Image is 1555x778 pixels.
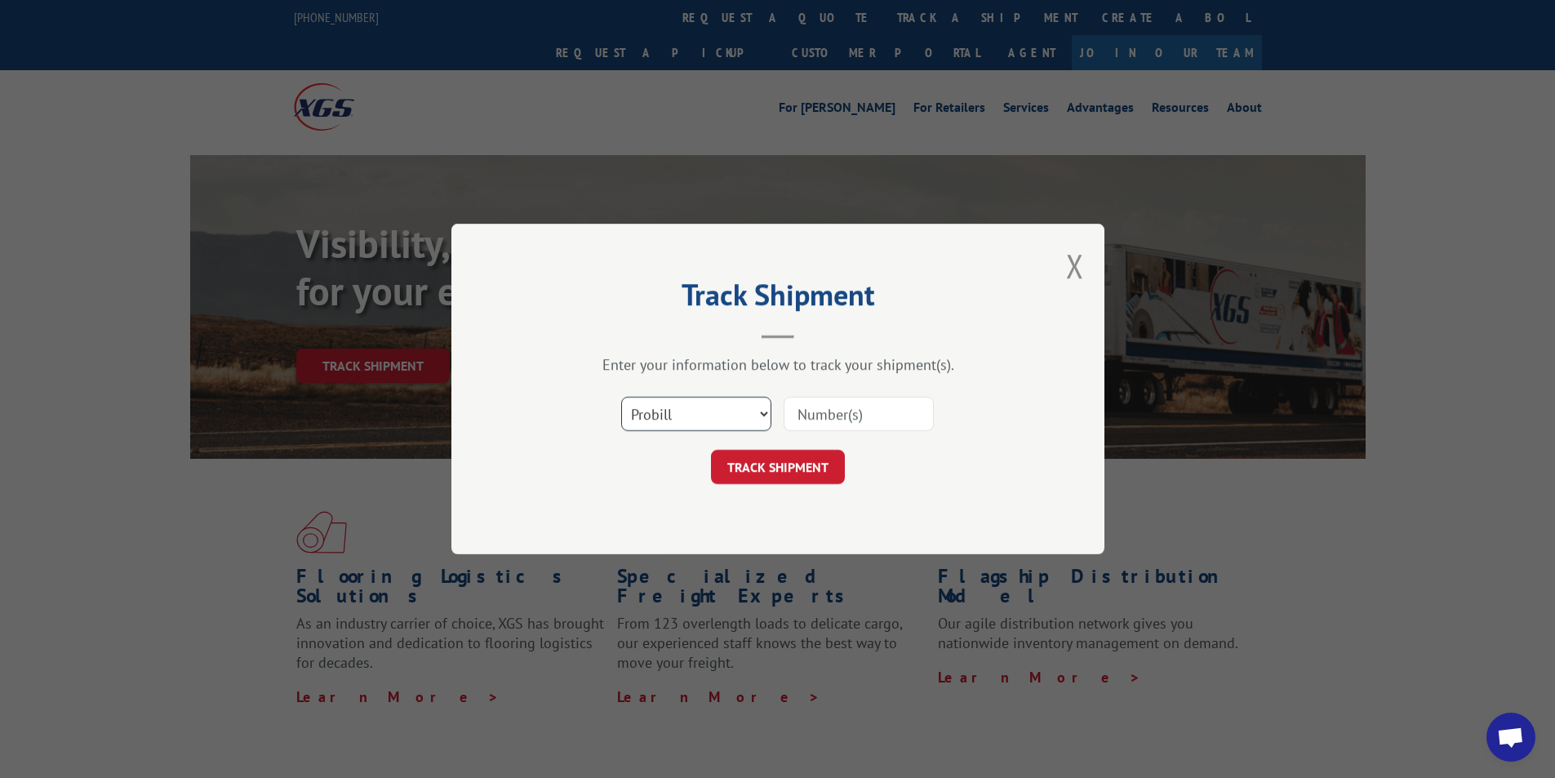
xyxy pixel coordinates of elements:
button: Close modal [1066,244,1084,287]
h2: Track Shipment [533,283,1023,314]
button: TRACK SHIPMENT [711,450,845,484]
input: Number(s) [784,397,934,431]
div: Open chat [1486,713,1535,762]
div: Enter your information below to track your shipment(s). [533,355,1023,374]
